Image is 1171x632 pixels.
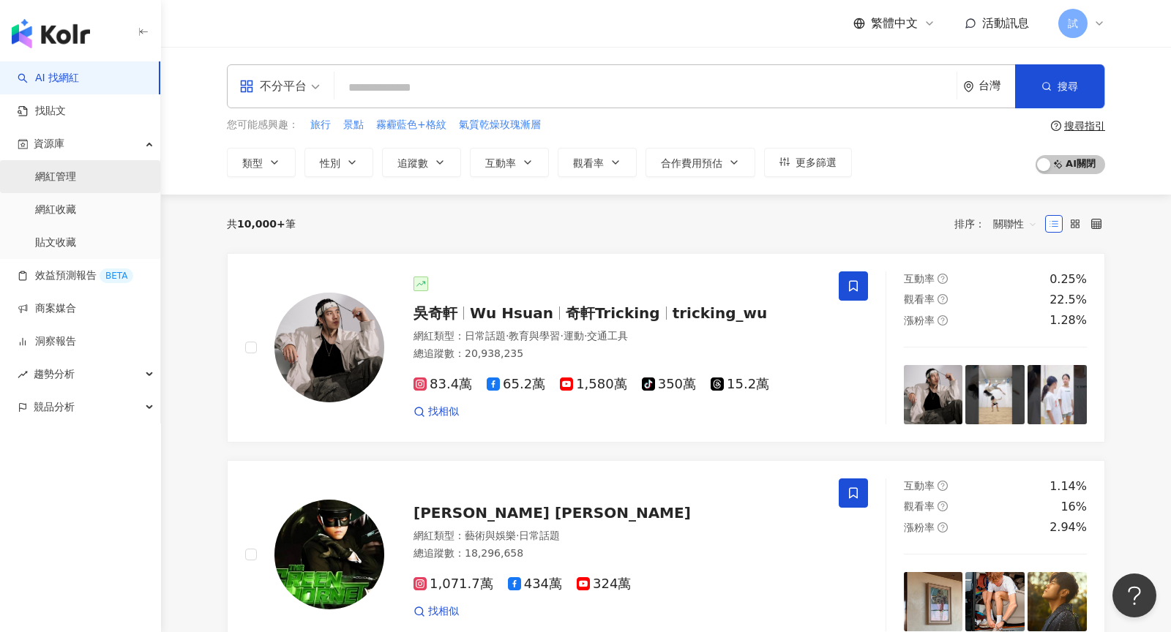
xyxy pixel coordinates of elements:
[938,501,948,511] span: question-circle
[506,330,509,342] span: ·
[18,71,79,86] a: searchAI 找網紅
[227,253,1105,443] a: KOL Avatar吳奇軒Wu Hsuan奇軒Trickingtricking_wu網紅類型：日常話題·教育與學習·運動·交通工具總追蹤數：20,938,23583.4萬65.2萬1,580萬3...
[485,157,516,169] span: 互動率
[711,377,769,392] span: 15.2萬
[382,148,461,177] button: 追蹤數
[938,481,948,491] span: question-circle
[938,522,948,533] span: question-circle
[343,118,364,132] span: 景點
[516,530,519,541] span: ·
[12,19,90,48] img: logo
[1015,64,1104,108] button: 搜尋
[18,334,76,349] a: 洞察報告
[938,294,948,304] span: question-circle
[904,480,935,492] span: 互動率
[1050,519,1087,535] div: 2.94%
[465,530,516,541] span: 藝術與娛樂
[1051,121,1061,131] span: question-circle
[642,377,696,392] span: 350萬
[18,301,76,316] a: 商案媒合
[965,365,1025,424] img: post-image
[560,330,563,342] span: ·
[673,304,768,322] span: tricking_wu
[35,236,76,250] a: 貼文收藏
[227,148,296,177] button: 類型
[414,405,459,419] a: 找相似
[558,148,637,177] button: 觀看率
[904,273,935,285] span: 互動率
[509,330,560,342] span: 教育與學習
[239,79,254,94] span: appstore
[237,218,285,230] span: 10,000+
[428,604,459,619] span: 找相似
[993,212,1037,236] span: 關聯性
[587,330,628,342] span: 交通工具
[414,347,821,361] div: 總追蹤數 ： 20,938,235
[904,315,935,326] span: 漲粉率
[573,157,604,169] span: 觀看率
[376,118,446,132] span: 霧霾藍色+格紋
[904,365,963,424] img: post-image
[796,157,837,168] span: 更多篩選
[904,572,963,631] img: post-image
[304,148,373,177] button: 性別
[1028,572,1087,631] img: post-image
[904,500,935,512] span: 觀看率
[1028,365,1087,424] img: post-image
[428,405,459,419] span: 找相似
[414,604,459,619] a: 找相似
[274,293,384,402] img: KOL Avatar
[566,304,660,322] span: 奇軒Tricking
[963,81,974,92] span: environment
[584,330,587,342] span: ·
[519,530,560,541] span: 日常話題
[310,118,331,132] span: 旅行
[459,118,541,132] span: 氣質乾燥玫瑰漸層
[35,203,76,217] a: 網紅收藏
[1050,271,1087,287] div: 0.25%
[508,576,562,592] span: 434萬
[320,157,340,169] span: 性別
[239,75,307,98] div: 不分平台
[646,148,755,177] button: 合作費用預估
[34,391,75,424] span: 競品分析
[979,80,1015,92] div: 台灣
[1050,292,1087,308] div: 22.5%
[414,377,472,392] span: 83.4萬
[1060,499,1087,515] div: 16%
[414,529,821,543] div: 網紅類型 ：
[34,358,75,391] span: 趨勢分析
[274,500,384,609] img: KOL Avatar
[904,522,935,533] span: 漲粉率
[938,315,948,326] span: question-circle
[375,117,447,133] button: 霧霾藍色+格紋
[1050,478,1087,494] div: 1.14%
[458,117,542,133] button: 氣質乾燥玫瑰漸層
[1058,80,1078,92] span: 搜尋
[18,104,66,118] a: 找貼文
[414,546,821,561] div: 總追蹤數 ： 18,296,658
[1112,573,1156,617] iframe: Help Scout Beacon - Open
[764,148,852,177] button: 更多篩選
[18,369,28,380] span: rise
[242,157,263,169] span: 類型
[904,293,935,305] span: 觀看率
[343,117,364,133] button: 景點
[35,170,76,184] a: 網紅管理
[564,330,584,342] span: 運動
[560,377,627,392] span: 1,580萬
[310,117,332,133] button: 旅行
[954,212,1045,236] div: 排序：
[982,16,1029,30] span: 活動訊息
[470,304,553,322] span: Wu Hsuan
[470,148,549,177] button: 互動率
[414,504,691,522] span: [PERSON_NAME] [PERSON_NAME]
[965,572,1025,631] img: post-image
[465,330,506,342] span: 日常話題
[414,329,821,344] div: 網紅類型 ：
[227,218,296,230] div: 共 筆
[397,157,428,169] span: 追蹤數
[1050,312,1087,328] div: 1.28%
[34,127,64,160] span: 資源庫
[871,15,918,31] span: 繁體中文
